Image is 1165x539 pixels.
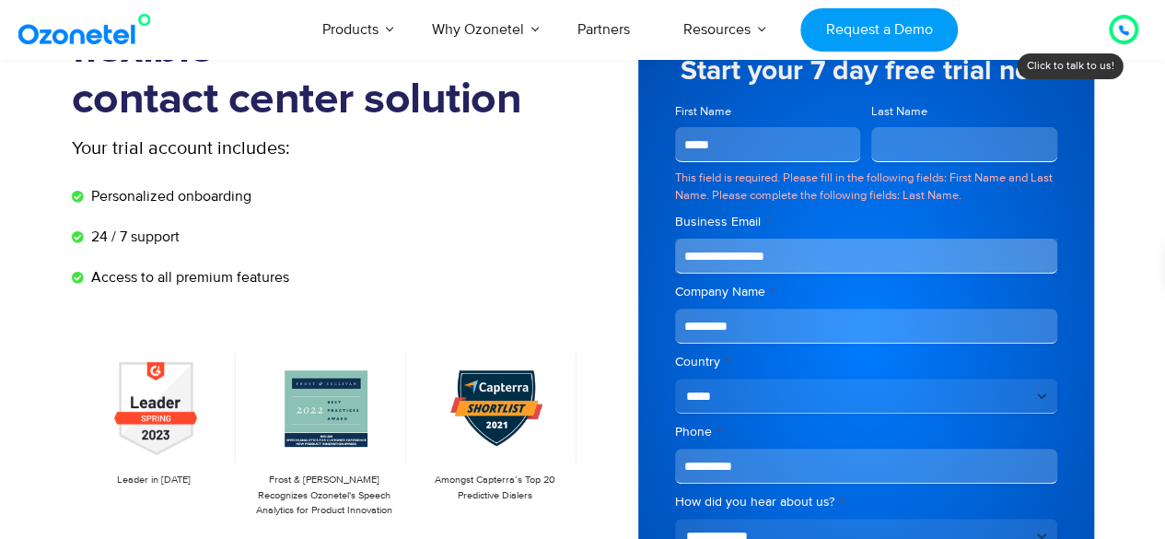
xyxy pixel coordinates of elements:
[87,226,180,248] span: 24 / 7 support
[250,473,397,519] p: Frost & [PERSON_NAME] Recognizes Ozonetel's Speech Analytics for Product Innovation
[800,8,958,52] a: Request a Demo
[675,57,1057,85] h5: Start your 7 day free trial now
[675,170,1057,204] div: This field is required. Please fill in the following fields: First Name and Last Name. Please com...
[81,473,227,488] p: Leader in [DATE]
[421,473,567,503] p: Amongst Capterra’s Top 20 Predictive Dialers
[675,493,1057,511] label: How did you hear about us?
[675,423,1057,441] label: Phone
[871,103,1057,121] label: Last Name
[72,135,445,162] p: Your trial account includes:
[675,353,1057,371] label: Country
[87,185,251,207] span: Personalized onboarding
[675,103,861,121] label: First Name
[675,213,1057,231] label: Business Email
[675,283,1057,301] label: Company Name
[87,266,289,288] span: Access to all premium features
